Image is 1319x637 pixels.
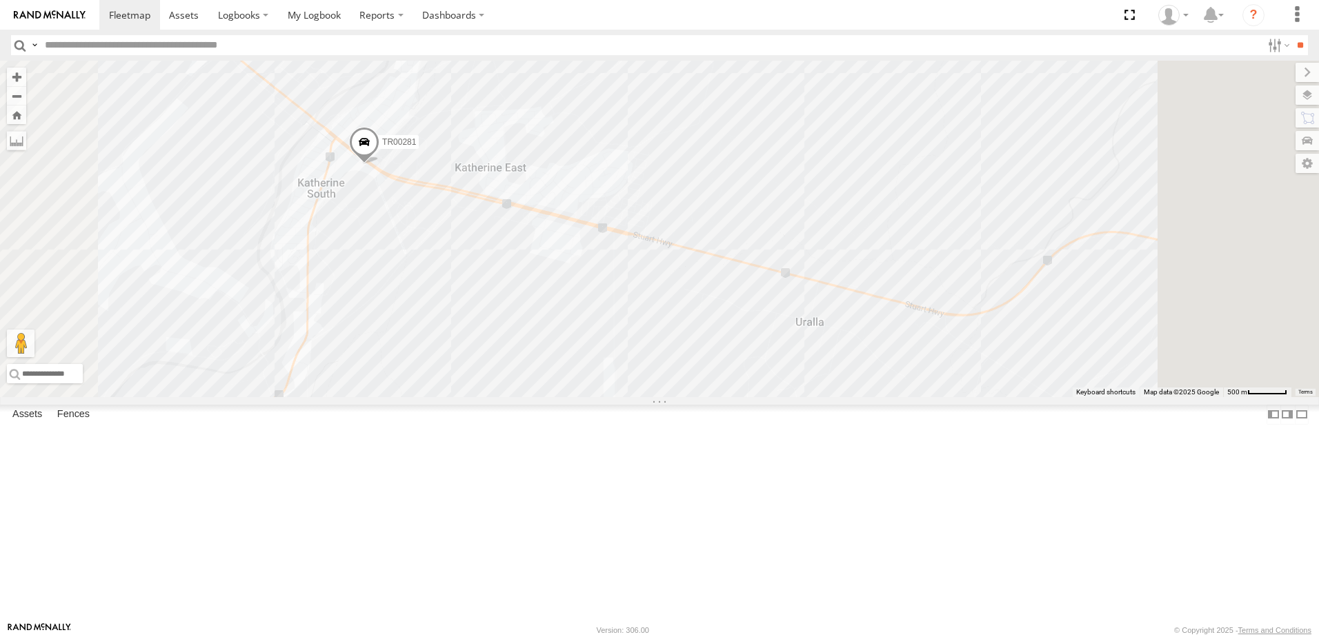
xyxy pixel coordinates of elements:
[382,138,416,148] span: TR00281
[1076,387,1135,397] button: Keyboard shortcuts
[7,86,26,105] button: Zoom out
[1144,388,1219,396] span: Map data ©2025 Google
[6,405,49,424] label: Assets
[1153,5,1193,26] div: John Oneill
[7,105,26,124] button: Zoom Home
[597,626,649,634] div: Version: 306.00
[14,10,86,20] img: rand-logo.svg
[1298,390,1313,395] a: Terms (opens in new tab)
[7,131,26,150] label: Measure
[1242,4,1265,26] i: ?
[1262,35,1292,55] label: Search Filter Options
[1223,387,1291,397] button: Map scale: 500 m per 54 pixels
[1295,405,1309,425] label: Hide Summary Table
[7,330,34,357] button: Drag Pegman onto the map to open Street View
[1227,388,1247,396] span: 500 m
[29,35,40,55] label: Search Query
[8,623,71,637] a: Visit our Website
[7,68,26,86] button: Zoom in
[1296,154,1319,173] label: Map Settings
[1267,405,1280,425] label: Dock Summary Table to the Left
[1238,626,1311,634] a: Terms and Conditions
[1174,626,1311,634] div: © Copyright 2025 -
[1280,405,1294,425] label: Dock Summary Table to the Right
[50,405,97,424] label: Fences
